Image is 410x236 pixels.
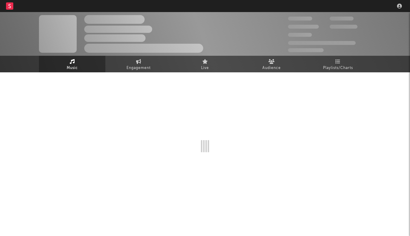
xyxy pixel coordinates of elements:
span: 300,000 [288,17,312,20]
span: 50,000,000 [288,25,319,29]
a: Engagement [105,56,172,72]
a: Playlists/Charts [305,56,371,72]
span: Music [67,65,78,72]
a: Music [39,56,105,72]
span: Jump Score: 85.0 [288,48,324,52]
span: 100,000 [288,33,312,37]
span: Playlists/Charts [323,65,353,72]
span: Audience [262,65,281,72]
a: Live [172,56,238,72]
span: 1,000,000 [330,25,357,29]
span: 50,000,000 Monthly Listeners [288,41,356,45]
a: Audience [238,56,305,72]
span: Engagement [127,65,151,72]
span: 100,000 [330,17,354,20]
span: Live [201,65,209,72]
